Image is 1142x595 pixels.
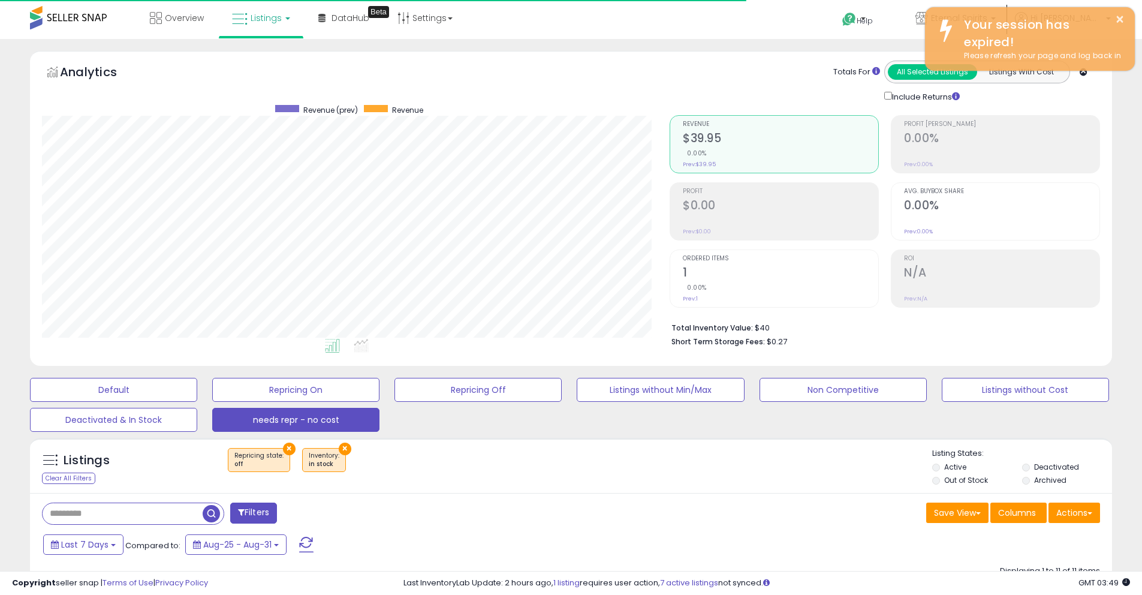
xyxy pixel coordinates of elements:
[875,89,974,103] div: Include Returns
[671,323,753,333] b: Total Inventory Value:
[392,105,423,115] span: Revenue
[767,336,787,347] span: $0.27
[833,67,880,78] div: Totals For
[760,378,927,402] button: Non Competitive
[12,577,56,588] strong: Copyright
[683,283,707,292] small: 0.00%
[283,443,296,455] button: ×
[212,378,379,402] button: Repricing On
[185,534,287,555] button: Aug-25 - Aug-31
[234,460,284,468] div: off
[230,503,277,524] button: Filters
[103,577,153,588] a: Terms of Use
[977,64,1066,80] button: Listings With Cost
[42,473,95,484] div: Clear All Filters
[683,295,698,302] small: Prev: 1
[904,199,1099,215] h2: 0.00%
[904,121,1099,128] span: Profit [PERSON_NAME]
[904,131,1099,148] h2: 0.00%
[683,188,878,195] span: Profit
[1034,475,1066,485] label: Archived
[955,16,1126,50] div: Your session has expired!
[1115,12,1125,27] button: ×
[309,451,339,469] span: Inventory :
[683,256,878,262] span: Ordered Items
[683,266,878,282] h2: 1
[303,105,358,115] span: Revenue (prev)
[61,539,109,551] span: Last 7 Days
[332,12,369,24] span: DataHub
[683,199,878,215] h2: $0.00
[553,577,580,588] a: 1 listing
[309,460,339,468] div: in stock
[990,503,1047,523] button: Columns
[212,408,379,432] button: needs repr - no cost
[1000,566,1100,577] div: Displaying 1 to 11 of 11 items
[125,540,180,551] span: Compared to:
[1048,503,1100,523] button: Actions
[234,451,284,469] span: Repricing state :
[926,503,989,523] button: Save View
[43,534,123,555] button: Last 7 Days
[998,507,1036,519] span: Columns
[30,408,197,432] button: Deactivated & In Stock
[251,12,282,24] span: Listings
[1078,577,1130,588] span: 2025-09-10 03:49 GMT
[660,577,718,588] a: 7 active listings
[339,443,351,455] button: ×
[888,64,977,80] button: All Selected Listings
[683,161,716,168] small: Prev: $39.95
[904,295,927,302] small: Prev: N/A
[368,6,389,18] div: Tooltip anchor
[904,161,933,168] small: Prev: 0.00%
[671,336,765,347] b: Short Term Storage Fees:
[683,149,707,158] small: 0.00%
[942,378,1109,402] button: Listings without Cost
[944,462,966,472] label: Active
[904,266,1099,282] h2: N/A
[12,578,208,589] div: seller snap | |
[394,378,562,402] button: Repricing Off
[857,16,873,26] span: Help
[155,577,208,588] a: Privacy Policy
[842,12,857,27] i: Get Help
[165,12,204,24] span: Overview
[64,452,110,469] h5: Listings
[955,50,1126,62] div: Please refresh your page and log back in
[577,378,744,402] button: Listings without Min/Max
[944,475,988,485] label: Out of Stock
[671,320,1091,334] li: $40
[904,256,1099,262] span: ROI
[60,64,140,83] h5: Analytics
[683,131,878,148] h2: $39.95
[203,539,272,551] span: Aug-25 - Aug-31
[833,3,896,39] a: Help
[403,578,1130,589] div: Last InventoryLab Update: 2 hours ago, requires user action, not synced.
[904,228,933,235] small: Prev: 0.00%
[683,228,711,235] small: Prev: $0.00
[1034,462,1079,472] label: Deactivated
[904,188,1099,195] span: Avg. Buybox Share
[30,378,197,402] button: Default
[932,448,1112,459] p: Listing States:
[683,121,878,128] span: Revenue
